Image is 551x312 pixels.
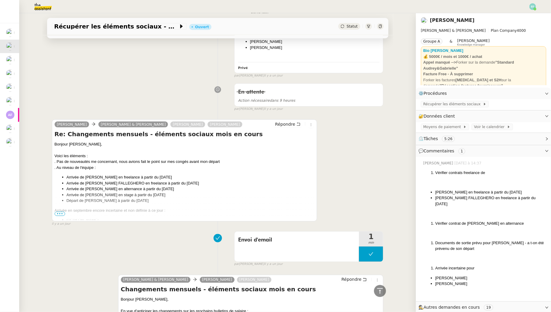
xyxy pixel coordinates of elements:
[55,212,65,216] span: •••
[55,208,315,214] div: Arrivée en septembre encore incertaine et non définie à ce jour :
[418,305,496,310] span: 🕵️
[423,54,482,59] strong: 💰 5000€ / mois et 1000€ / achat
[170,122,205,127] a: [PERSON_NAME]
[418,113,457,120] span: 🔐
[237,277,272,283] a: [PERSON_NAME]
[121,285,381,294] h4: Changements mensuels - éléments sociaux mois en cours
[200,277,235,283] a: [PERSON_NAME]
[234,106,239,112] span: par
[457,38,490,46] app-user-label: Knowledge manager
[121,297,381,303] div: Bonjour [PERSON_NAME],
[454,160,483,166] span: [DATE] à 14:37
[435,170,546,176] li: Vérifier contrats freelance de
[435,240,546,252] li: Documents de sortie prévu pour [PERSON_NAME] - a t-on été prévenu de son départ
[67,180,315,186] li: Arrivée de [PERSON_NAME] FALLEGHERO en freelance à partir du [DATE]
[442,136,455,142] nz-tag: 5:26
[6,138,14,146] img: users%2FSg6jQljroSUGpSfKFUOPmUmNaZ23%2Favatar%2FUntitled.png
[98,122,168,127] a: [PERSON_NAME] & [PERSON_NAME]
[6,97,14,105] img: users%2FSg6jQljroSUGpSfKFUOPmUmNaZ23%2Favatar%2FUntitled.png
[67,174,315,180] li: Arrivée de [PERSON_NAME] en freelance à partir du [DATE]
[421,28,486,33] span: [PERSON_NAME] & [PERSON_NAME]
[273,121,303,127] button: Répondre
[424,305,480,310] span: Autres demandes en cours
[435,220,546,226] li: Vérifier contrat de [PERSON_NAME] en alternance
[121,277,190,283] a: [PERSON_NAME] & [PERSON_NAME]
[458,148,466,154] nz-tag: 1
[418,148,468,153] span: 💬
[264,262,283,267] span: il y a un jour
[359,233,383,240] span: 1
[457,43,485,46] span: Knowledge manager
[423,59,544,71] div: Forker sur la demande
[416,88,551,99] div: ⚙️Procédures
[423,72,473,76] strong: Facture Free - À supprimer
[67,186,315,192] li: Arrivée de [PERSON_NAME] en alternance à partir du [DATE]
[52,221,70,226] span: il y a un jour
[416,145,551,157] div: 💬Commentaires 1
[423,60,514,70] strong: "Standard Audrey&Gabrielle"
[55,153,315,159] div: Voici les éléments :
[55,165,315,171] div: . Au niveau de l'équipe :
[418,90,450,97] span: ⚙️
[517,28,526,33] span: 4000
[6,28,14,37] img: users%2FSg6jQljroSUGpSfKFUOPmUmNaZ23%2Favatar%2FUntitled.png
[55,141,315,147] div: Bonjour [PERSON_NAME],
[421,38,442,44] nz-tag: Groupe A
[359,240,383,245] span: min
[435,189,546,195] li: [PERSON_NAME] en freelance à partir du [DATE]
[250,39,380,45] li: [PERSON_NAME]
[418,136,460,141] span: ⏲️
[264,73,283,78] span: il y a un jour
[264,106,283,112] span: il y a un jour
[435,275,546,281] li: [PERSON_NAME]
[55,159,315,165] div: . Pas de nouveautés me concernant, nous avions fait le point sur mes congés avant mon départ
[423,77,544,89] div: Forker les factures sur la demande
[238,66,248,70] b: Privé
[450,38,452,46] span: &
[250,45,380,51] li: [PERSON_NAME]
[234,73,283,78] small: [PERSON_NAME]
[339,276,369,283] button: Répondre
[341,277,361,283] span: Répondre
[6,124,14,133] img: users%2FSg6jQljroSUGpSfKFUOPmUmNaZ23%2Favatar%2FUntitled.png
[430,17,475,23] a: [PERSON_NAME]
[421,17,427,24] img: users%2FfjlNmCTkLiVoA3HQjY3GA5JXGxb2%2Favatar%2Fstarofservice_97480retdsc0392.png
[474,124,507,130] span: Voir le calendrier
[416,133,551,145] div: ⏲️Tâches 5:26
[234,73,239,78] span: par
[6,56,14,64] img: users%2FME7CwGhkVpexbSaUxoFyX6OhGQk2%2Favatar%2Fe146a5d2-1708-490f-af4b-78e736222863
[484,304,493,310] nz-tag: 19
[6,70,14,78] img: users%2FlEKjZHdPaYMNgwXp1mLJZ8r8UFs1%2Favatar%2F1e03ee85-bb59-4f48-8ffa-f076c2e8c285
[347,24,358,28] span: Statut
[424,114,455,118] span: Données client
[424,136,438,141] span: Tâches
[67,198,315,204] li: Départ de [PERSON_NAME] à partir du [DATE]
[423,160,454,166] span: [PERSON_NAME]
[423,101,483,107] span: Récupérer les éléments sociaux
[275,121,295,127] span: Répondre
[67,192,315,198] li: Arrivée de [PERSON_NAME] en stage à partir du [DATE]
[491,28,517,33] span: Plan Company
[424,148,454,153] span: Commentaires
[238,98,295,103] span: dans 9 heures
[435,195,546,207] li: [PERSON_NAME] FALLEGHERO en freelance à partir du [DATE]
[6,111,14,119] img: svg
[423,60,456,64] strong: Appel manqué -->
[423,124,463,130] span: Moyens de paiement
[234,262,283,267] small: [PERSON_NAME]
[6,83,14,92] img: users%2FfjlNmCTkLiVoA3HQjY3GA5JXGxb2%2Favatar%2Fstarofservice_97480retdsc0392.png
[238,89,264,95] span: En attente
[195,25,209,29] div: Ouvert
[529,3,536,10] img: svg
[67,217,315,223] li: [PERSON_NAME]
[238,235,356,244] span: Envoi d'email
[234,262,239,267] span: par
[55,122,89,127] a: [PERSON_NAME]
[55,130,315,138] h4: Re: Changements mensuels - éléments sociaux mois en cours
[439,83,503,88] strong: "Réception factures fournisseurs"
[424,91,447,96] span: Procédures
[416,110,551,122] div: 🔐Données client
[423,48,463,53] a: Bio [PERSON_NAME]
[435,281,546,287] li: [PERSON_NAME]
